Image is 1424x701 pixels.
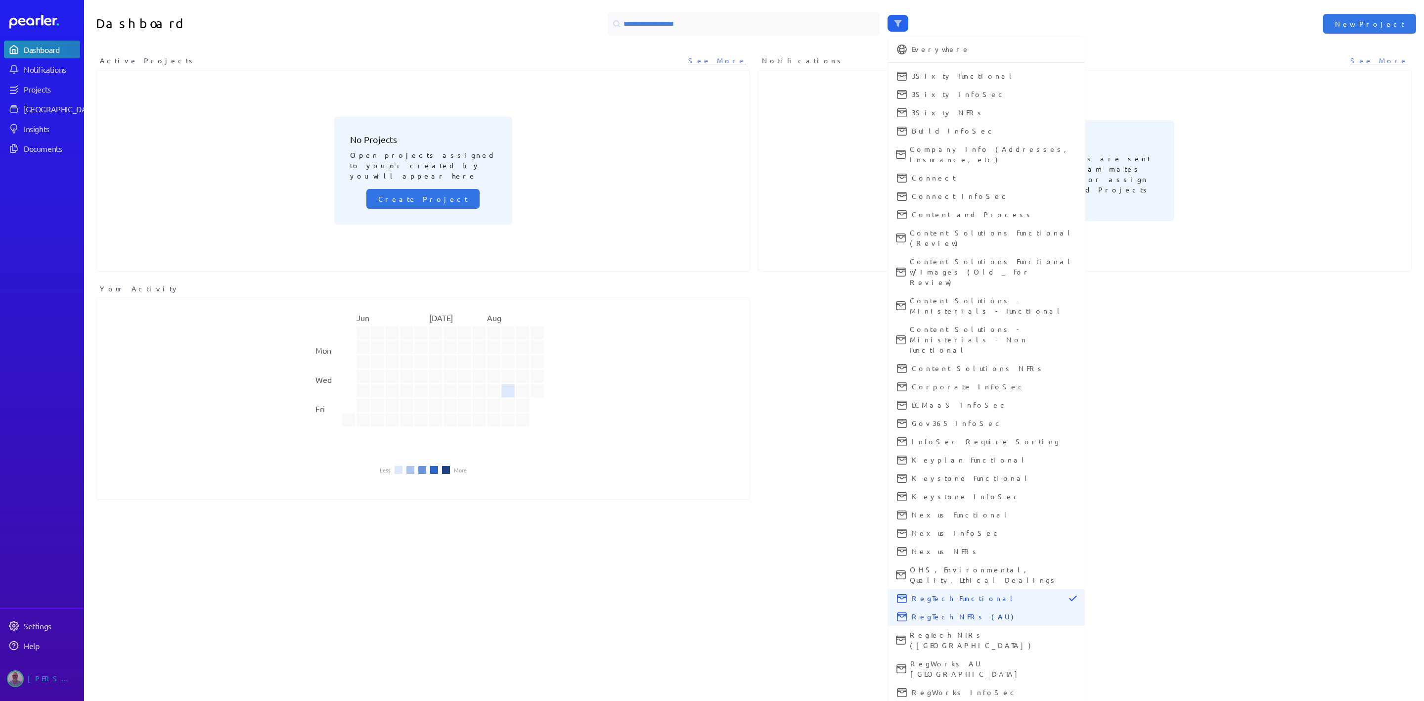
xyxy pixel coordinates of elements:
[888,377,1085,396] button: Corporate InfoSec
[912,400,1077,410] span: ECMaaS InfoSec
[888,359,1085,377] button: Content Solutions NFRs
[888,506,1085,524] button: Nexus Functional
[9,15,80,29] a: Dashboard
[912,89,1077,99] span: 3Sixty InfoSec
[350,133,496,146] h3: No Projects
[912,436,1077,447] span: InfoSec Require Sorting
[888,252,1085,291] button: Content Solutions Functional w/Images (Old _ For Review)
[4,666,80,691] a: Jason Riches's photo[PERSON_NAME]
[378,194,468,204] span: Create Project
[912,491,1077,502] span: Keystone InfoSec
[24,143,79,153] div: Documents
[912,107,1077,118] span: 3Sixty NFRs
[888,140,1085,169] button: Company Info (Addresses, Insurance, etc)
[888,396,1085,414] button: ECMaaS InfoSec
[888,654,1085,683] button: RegWorks AU [GEOGRAPHIC_DATA]
[429,313,453,323] text: [DATE]
[888,85,1085,103] button: 3Sixty InfoSec
[910,658,1077,679] span: RegWorks AU [GEOGRAPHIC_DATA]
[912,473,1077,483] span: Keystone Functional
[912,363,1077,374] span: Content Solutions NFRs
[688,55,746,66] a: See More
[912,687,1077,698] span: RegWorks InfoSec
[888,524,1085,542] button: Nexus InfoSec
[28,670,77,687] div: [PERSON_NAME]
[910,144,1077,165] span: Company Info (Addresses, Insurance, etc)
[487,313,501,323] text: Aug
[315,404,325,414] text: Fri
[24,45,79,54] div: Dashboard
[4,617,80,635] a: Settings
[315,345,331,355] text: Mon
[910,324,1077,355] span: Content Solutions - Ministerials - Non Functional
[888,451,1085,469] button: Keyplan Functional
[888,291,1085,320] button: Content Solutions - Ministerials - Functional
[912,381,1077,392] span: Corporate InfoSec
[4,120,80,138] a: Insights
[888,320,1085,359] button: Content Solutions - Ministerials - Non Functional
[24,124,79,134] div: Insights
[380,467,391,473] li: Less
[910,256,1077,287] span: Content Solutions Functional w/Images (Old _ For Review)
[912,528,1077,538] span: Nexus InfoSec
[888,608,1085,626] button: RegTech NFRs (AU)
[4,60,80,78] a: Notifications
[912,44,1077,54] span: Everywhere
[315,374,332,384] text: Wed
[888,626,1085,654] button: RegTech NFRs ([GEOGRAPHIC_DATA])
[4,637,80,654] a: Help
[762,55,844,66] span: Notifications
[888,40,1085,58] button: Everywhere
[888,561,1085,589] button: OHS, Environmental, Quality, Ethical Dealings
[888,67,1085,85] button: 3Sixty Functional
[888,487,1085,506] button: Keystone InfoSec
[100,283,179,294] span: Your Activity
[350,146,496,181] p: Open projects assigned to you or created by you will appear here
[888,187,1085,205] button: Connect InfoSec
[910,630,1077,651] span: RegTech NFRs ([GEOGRAPHIC_DATA])
[4,100,80,118] a: [GEOGRAPHIC_DATA]
[912,455,1077,465] span: Keyplan Functional
[912,510,1077,520] span: Nexus Functional
[912,546,1077,557] span: Nexus NFRs
[4,41,80,58] a: Dashboard
[1335,19,1404,29] span: New Project
[888,469,1085,487] button: Keystone Functional
[24,84,79,94] div: Projects
[888,589,1085,608] button: RegTech Functional
[888,103,1085,122] button: 3Sixty NFRs
[1350,55,1408,66] a: See More
[888,414,1085,432] button: Gov365 InfoSec
[912,611,1077,622] span: RegTech NFRs (AU)
[888,224,1085,252] button: Content Solutions Functional (Review)
[888,542,1085,561] button: Nexus NFRs
[912,593,1065,604] span: RegTech Functional
[24,621,79,631] div: Settings
[7,670,24,687] img: Jason Riches
[910,228,1077,248] span: Content Solutions Functional (Review)
[24,104,97,114] div: [GEOGRAPHIC_DATA]
[366,189,480,209] button: Create Project
[96,12,419,36] h1: Dashboard
[888,205,1085,224] button: Content and Process
[912,126,1077,136] span: Build InfoSec
[356,313,369,323] text: Jun
[454,467,467,473] li: More
[912,71,1077,81] span: 3Sixty Functional
[888,122,1085,140] button: Build InfoSec
[912,173,1077,183] span: Connect
[24,64,79,74] div: Notifications
[4,80,80,98] a: Projects
[888,169,1085,187] button: Connect
[910,295,1077,316] span: Content Solutions - Ministerials - Functional
[1323,14,1416,34] button: New Project
[4,140,80,157] a: Documents
[912,191,1077,201] span: Connect InfoSec
[912,418,1077,428] span: Gov365 InfoSec
[912,209,1077,220] span: Content and Process
[888,432,1085,451] button: InfoSec Require Sorting
[910,564,1077,585] span: OHS, Environmental, Quality, Ethical Dealings
[100,55,196,66] span: Active Projects
[24,641,79,651] div: Help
